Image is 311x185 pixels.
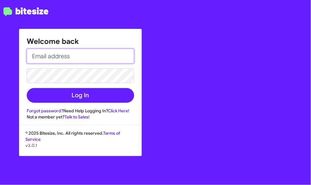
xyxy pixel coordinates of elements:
[27,49,134,64] input: Email address
[108,108,130,114] a: Click Here!
[27,108,134,114] div: Need Help Logging In?
[27,108,63,114] a: Forgot password?
[25,130,120,142] a: Terms of Service
[27,88,134,103] button: Log In
[25,142,135,148] p: v3.0.1
[27,114,134,120] div: Not a member yet?
[64,114,90,120] a: Talk to Sales!
[19,130,142,156] div: © 2025 Bitesize, Inc. All rights reserved.
[27,37,134,46] h1: Welcome back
